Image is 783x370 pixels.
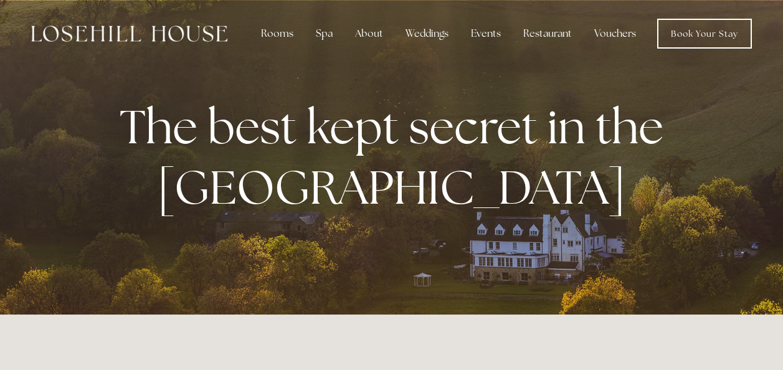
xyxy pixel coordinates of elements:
div: Spa [306,21,343,46]
div: Weddings [396,21,458,46]
div: Rooms [251,21,303,46]
strong: The best kept secret in the [GEOGRAPHIC_DATA] [120,96,673,218]
div: About [345,21,393,46]
div: Restaurant [513,21,582,46]
a: Vouchers [584,21,646,46]
img: Losehill House [31,26,227,42]
a: Book Your Stay [657,19,752,49]
div: Events [461,21,511,46]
